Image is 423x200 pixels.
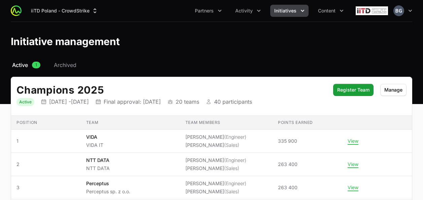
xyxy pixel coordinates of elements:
li: [PERSON_NAME] [185,157,246,164]
p: Final approval: [DATE] [104,98,161,105]
button: Content [314,5,348,17]
div: Activity menu [231,5,265,17]
span: Archived [54,61,76,69]
span: 2 [16,161,75,168]
button: Activity [231,5,265,17]
h1: Initiative management [11,35,120,47]
span: Register Team [337,86,369,94]
li: [PERSON_NAME] [185,134,246,140]
div: Supplier switch menu [27,5,102,17]
p: NTT DATA [86,165,110,172]
p: [DATE] - [DATE] [49,98,89,105]
p: 20 teams [176,98,199,105]
span: Activity [235,7,253,14]
span: Content [318,7,336,14]
button: Initiatives [270,5,309,17]
button: Partners [191,5,226,17]
li: [PERSON_NAME] [185,180,246,187]
p: Perceptus [86,180,130,187]
button: iiTD Poland - CrowdStrike [27,5,102,17]
p: VIDA [86,134,103,140]
h2: Champions 2025 [16,84,326,96]
button: View [348,138,358,144]
a: Active1 [11,61,42,69]
span: (Engineer) [224,134,246,140]
span: 1 [32,62,40,68]
button: View [348,185,358,191]
th: Team members [180,116,273,130]
div: Initiatives menu [270,5,309,17]
p: NTT DATA [86,157,110,164]
a: Archived [52,61,78,69]
span: (Sales) [224,165,239,171]
img: Bartosz Galoch [393,5,404,16]
p: 40 participants [214,98,252,105]
img: ActivitySource [11,5,22,16]
button: Register Team [333,84,374,96]
span: 1 [16,138,75,144]
span: Initiatives [274,7,296,14]
button: View [348,161,358,167]
th: Team [81,116,180,130]
div: Main navigation [22,5,348,17]
th: Points earned [273,116,342,130]
li: [PERSON_NAME] [185,188,246,195]
span: (Sales) [224,142,239,148]
button: Manage [380,84,407,96]
li: [PERSON_NAME] [185,165,246,172]
span: Active [12,61,28,69]
nav: Initiative activity log navigation [11,61,412,69]
p: VIDA IT [86,142,103,148]
div: Partners menu [191,5,226,17]
img: iiTD Poland [356,4,388,18]
div: Content menu [314,5,348,17]
span: 263 400 [278,184,297,191]
th: Position [11,116,81,130]
span: Manage [384,86,402,94]
span: 3 [16,184,75,191]
span: (Engineer) [224,157,246,163]
li: [PERSON_NAME] [185,142,246,148]
span: 335 900 [278,138,297,144]
p: Perceptus sp. z o.o. [86,188,130,195]
span: (Sales) [224,189,239,194]
span: 263 400 [278,161,297,168]
span: (Engineer) [224,180,246,186]
span: Partners [195,7,214,14]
